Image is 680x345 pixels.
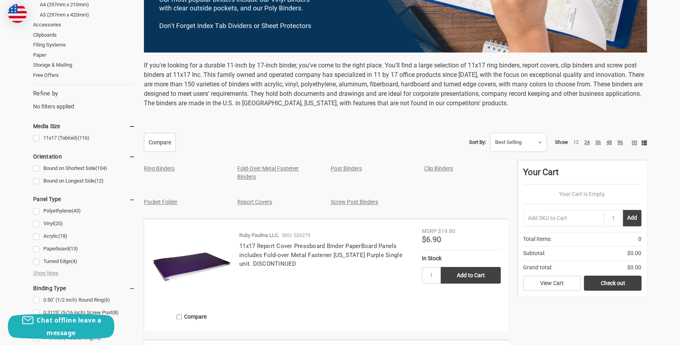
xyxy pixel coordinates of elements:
[33,89,135,98] h5: Refine by
[627,263,641,272] span: $0.00
[8,314,114,339] button: Chat offline leave a message
[523,263,552,272] span: Grand total:
[33,89,135,110] div: No filters applied
[441,267,501,283] input: Add to Cart
[33,133,135,144] a: 11x17 (Tabloid)
[104,297,110,303] span: (6)
[144,165,175,172] a: Ring Binders
[469,136,486,148] label: Sort By:
[144,62,644,107] span: If you're looking for a durable 11-inch by 17-inch binder, you've come to the right place. You'll...
[523,190,641,198] p: Your Cart Is Empty.
[78,135,89,141] span: (116)
[523,276,581,291] a: View Cart
[71,258,77,264] span: (4)
[58,233,67,239] span: (18)
[617,139,623,145] a: 96
[239,231,279,239] p: Ruby Paulina LLC.
[40,10,135,20] a: A3 (297mm x 420mm)
[112,310,119,315] span: (8)
[523,166,641,185] div: Your Cart
[152,310,231,323] label: Compare
[33,244,135,254] a: Paperboard
[555,139,568,145] span: Show
[33,163,135,174] a: Bound on Shortest Side
[33,30,135,40] a: Clipboards
[95,178,104,184] span: (12)
[595,139,601,145] a: 36
[424,165,453,172] a: Clip Binders
[239,242,402,267] a: 11x17 Report Cover Pressboard Binder PaperBoard Panels includes Fold-over Metal Fastener [US_STAT...
[438,228,455,234] span: $19.80
[331,199,378,205] a: Screw Post Binders
[523,210,604,226] input: Add SKU to Cart
[33,269,58,277] span: Show More
[54,220,63,226] span: (20)
[331,165,362,172] a: Post Binders
[177,314,182,319] input: Compare
[282,231,310,239] p: SKU: 526273
[638,235,641,243] span: 0
[33,256,135,267] a: Turned Edge
[72,208,81,214] span: (43)
[144,133,176,152] a: Compare
[573,139,579,145] a: 12
[33,121,135,131] h5: Media Size
[584,276,641,291] a: Check out
[33,206,135,216] a: Polyethylene
[33,20,135,30] a: Accessories
[152,227,231,306] img: 11x17 Report Cover Pressboard Binder PaperBoard Panels includes Fold-over Metal Fastener Louisian...
[33,308,135,318] a: 0.3125" (5/16 inch) Screw Post
[422,227,437,235] div: MSRP
[623,210,641,226] button: Add
[523,249,545,257] span: Subtotal:
[33,176,135,186] a: Bound on Longest Side
[144,199,177,205] a: Pocket Folder
[33,283,135,293] h5: Binding Type
[237,199,272,205] a: Report Covers
[33,50,135,60] a: Paper
[627,249,641,257] span: $0.00
[33,295,135,306] a: 0.50" (1/2 inch) Round Ring
[37,316,101,337] span: Chat offline leave a message
[33,60,135,70] a: Storage & Mailing
[95,165,107,171] span: (104)
[33,70,135,80] a: Free Offers
[606,139,612,145] a: 48
[33,40,135,50] a: Filing Systems
[33,231,135,242] a: Acrylic
[584,139,590,145] a: 24
[422,235,441,244] span: $6.90
[33,152,135,161] h5: Orientation
[69,246,78,252] span: (13)
[523,235,551,243] span: Total Items:
[8,4,27,23] img: duty and tax information for United States
[33,218,135,229] a: Vinyl
[33,194,135,204] h5: Panel Type
[422,254,501,263] div: In Stock
[237,165,299,180] a: Fold-Over Metal Fastener Binders
[92,335,101,341] span: (10)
